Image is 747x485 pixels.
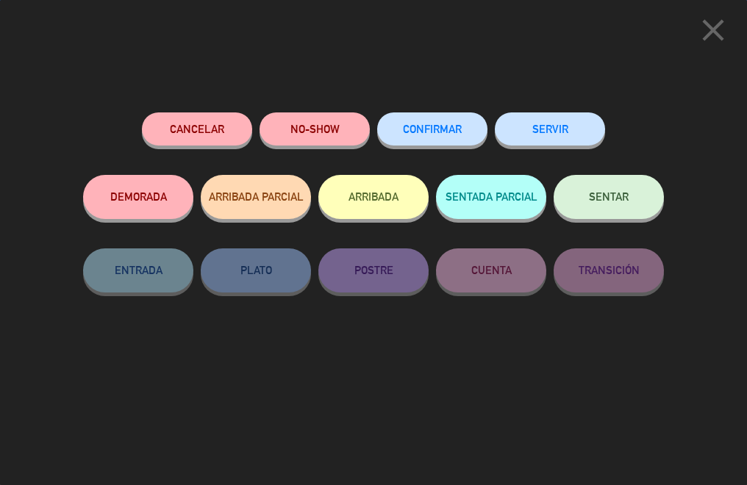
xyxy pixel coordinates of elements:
[589,190,629,203] span: SENTAR
[142,112,252,145] button: Cancelar
[201,248,311,292] button: PLATO
[83,248,193,292] button: ENTRADA
[318,248,429,292] button: POSTRE
[260,112,370,145] button: NO-SHOW
[83,175,193,219] button: DEMORADA
[209,190,304,203] span: ARRIBADA PARCIAL
[695,12,732,48] i: close
[495,112,605,145] button: SERVIR
[318,175,429,219] button: ARRIBADA
[436,175,546,219] button: SENTADA PARCIAL
[554,248,664,292] button: TRANSICIÓN
[436,248,546,292] button: CUENTA
[403,123,462,135] span: CONFIRMAR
